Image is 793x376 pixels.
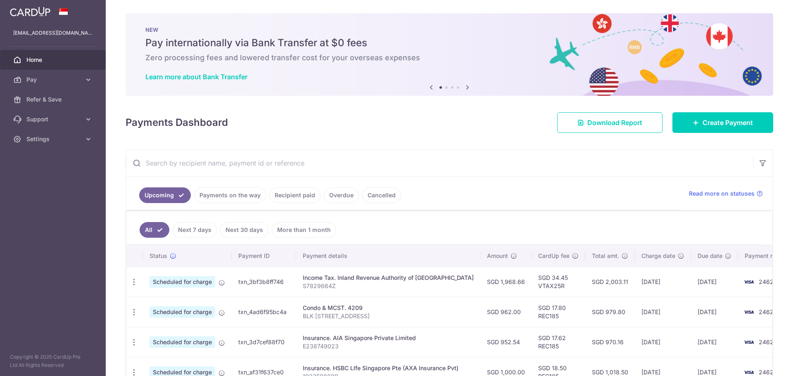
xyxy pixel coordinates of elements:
span: Create Payment [703,118,753,128]
div: Income Tax. Inland Revenue Authority of [GEOGRAPHIC_DATA] [303,274,474,282]
td: SGD 970.16 [585,327,635,357]
span: CardUp fee [538,252,570,260]
a: Next 30 days [220,222,268,238]
a: Create Payment [672,112,773,133]
td: txn_3d7cef88f70 [232,327,296,357]
td: [DATE] [691,327,738,357]
td: [DATE] [635,297,691,327]
td: SGD 979.80 [585,297,635,327]
img: Bank transfer banner [126,13,773,96]
h5: Pay internationally via Bank Transfer at $0 fees [145,36,753,50]
span: 2462 [759,338,774,345]
input: Search by recipient name, payment id or reference [126,150,753,176]
td: [DATE] [635,267,691,297]
p: NEW [145,26,753,33]
td: SGD 17.62 REC185 [532,327,585,357]
span: Pay [26,76,81,84]
td: SGD 1,968.66 [480,267,532,297]
th: Payment details [296,245,480,267]
img: Bank Card [741,307,757,317]
span: Status [150,252,167,260]
div: Condo & MCST. 4209 [303,304,474,312]
td: txn_4ad6f95bc4a [232,297,296,327]
td: SGD 34.45 VTAX25R [532,267,585,297]
span: Refer & Save [26,95,81,104]
td: SGD 2,003.11 [585,267,635,297]
span: Charge date [641,252,675,260]
a: Download Report [557,112,662,133]
a: Upcoming [139,187,191,203]
a: Cancelled [362,187,401,203]
h4: Payments Dashboard [126,115,228,130]
a: More than 1 month [272,222,336,238]
span: 2462 [759,308,774,315]
td: [DATE] [635,327,691,357]
span: Scheduled for charge [150,306,215,318]
a: Read more on statuses [689,189,763,198]
div: Insurance. HSBC LIfe Singapore Pte (AXA Insurance Pvt) [303,364,474,372]
p: BLK [STREET_ADDRESS] [303,312,474,320]
span: 2462 [759,369,774,376]
p: [EMAIL_ADDRESS][DOMAIN_NAME] [13,29,93,37]
a: Recipient paid [269,187,321,203]
a: Overdue [324,187,359,203]
td: txn_3bf3b8ff746 [232,267,296,297]
p: S7829664Z [303,282,474,290]
td: SGD 952.54 [480,327,532,357]
span: 2462 [759,278,774,285]
span: Home [26,56,81,64]
a: Learn more about Bank Transfer [145,73,247,81]
a: Next 7 days [173,222,217,238]
img: Bank Card [741,277,757,287]
iframe: Opens a widget where you can find more information [740,351,785,372]
div: Insurance. AIA Singapore Private Limited [303,334,474,342]
td: [DATE] [691,267,738,297]
a: Payments on the way [194,187,266,203]
p: E238749023 [303,342,474,350]
td: SGD 17.80 REC185 [532,297,585,327]
img: Bank Card [741,337,757,347]
td: [DATE] [691,297,738,327]
img: CardUp [10,7,50,17]
span: Scheduled for charge [150,336,215,348]
span: Settings [26,135,81,143]
span: Total amt. [592,252,619,260]
span: Download Report [587,118,642,128]
h6: Zero processing fees and lowered transfer cost for your overseas expenses [145,53,753,63]
span: Amount [487,252,508,260]
a: All [140,222,169,238]
th: Payment ID [232,245,296,267]
span: Due date [698,252,722,260]
span: Read more on statuses [689,189,755,198]
span: Scheduled for charge [150,276,215,288]
span: Support [26,115,81,123]
td: SGD 962.00 [480,297,532,327]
